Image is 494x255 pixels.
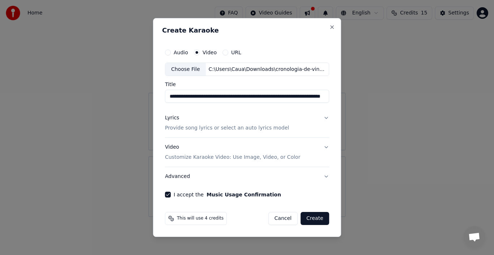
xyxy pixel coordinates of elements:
[206,192,281,197] button: I accept the
[174,50,188,55] label: Audio
[268,212,298,225] button: Cancel
[174,192,281,197] label: I accept the
[165,115,179,122] div: Lyrics
[162,27,332,34] h2: Create Karaoke
[165,167,329,186] button: Advanced
[301,212,329,225] button: Create
[165,144,300,161] div: Video
[165,125,289,132] p: Provide song lyrics or select an auto lyrics model
[165,82,329,87] label: Title
[165,109,329,138] button: LyricsProvide song lyrics or select an auto lyrics model
[165,63,206,76] div: Choose File
[231,50,241,55] label: URL
[177,216,223,221] span: This will use 4 credits
[165,154,300,161] p: Customize Karaoke Video: Use Image, Video, or Color
[203,50,217,55] label: Video
[165,138,329,167] button: VideoCustomize Karaoke Video: Use Image, Video, or Color
[206,66,329,73] div: C:\Users\Caua\Downloads\cronologia-de-vinhetas-do-sbt-[GEOGRAPHIC_DATA]-2005-atual-1a-atualizacao...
